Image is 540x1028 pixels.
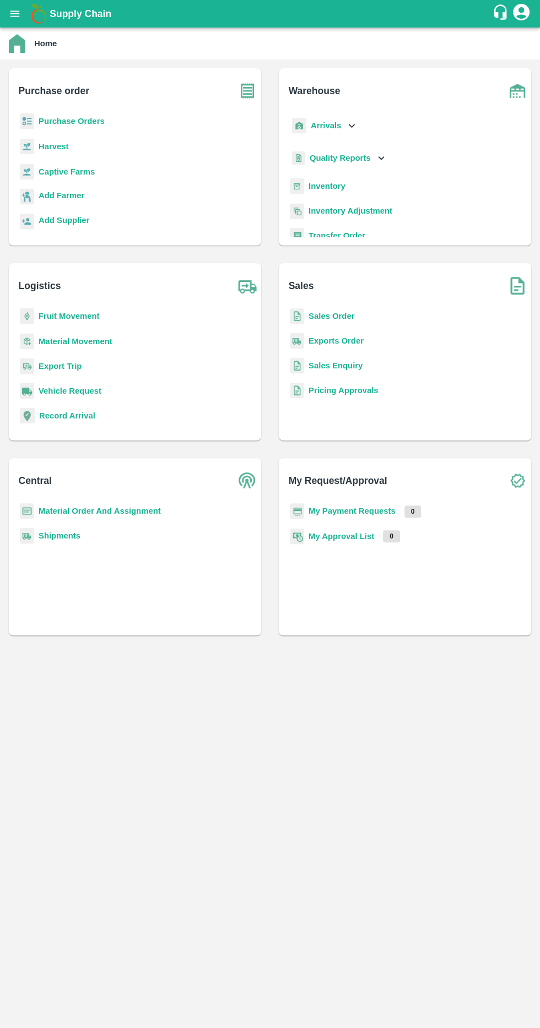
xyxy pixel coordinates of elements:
img: logo [28,3,50,25]
img: shipments [20,528,34,544]
img: whArrival [292,118,306,134]
a: Fruit Movement [39,312,100,320]
a: Exports Order [309,336,364,345]
a: Vehicle Request [39,387,101,395]
img: recordArrival [20,408,35,423]
img: purchase [234,77,261,105]
div: customer-support [492,4,511,24]
img: shipments [290,333,304,349]
a: My Payment Requests [309,507,396,515]
a: Shipments [39,531,80,540]
b: Supply Chain [50,8,111,19]
img: centralMaterial [20,503,34,519]
b: Central [19,473,52,488]
img: truck [234,272,261,300]
img: payment [290,503,304,519]
b: Add Farmer [39,191,84,200]
img: central [234,467,261,494]
p: 0 [404,505,422,518]
img: approval [290,528,304,545]
a: Sales Order [309,312,354,320]
b: Sales [289,278,314,293]
img: sales [290,308,304,324]
a: My Approval List [309,532,374,541]
img: warehouse [504,77,531,105]
b: Quality Reports [310,154,371,162]
b: Logistics [19,278,61,293]
b: Add Supplier [39,216,89,225]
img: whTransfer [290,228,304,244]
button: open drawer [2,1,28,26]
a: Supply Chain [50,6,492,21]
img: sales [290,383,304,399]
img: farmer [20,189,34,205]
img: home [9,34,25,53]
img: check [504,467,531,494]
a: Purchase Orders [39,117,105,126]
a: Sales Enquiry [309,361,363,370]
a: Inventory [309,182,345,191]
img: material [20,333,34,350]
b: Home [34,39,57,48]
a: Material Movement [39,337,112,346]
a: Harvest [39,142,68,151]
img: vehicle [20,383,34,399]
img: soSales [504,272,531,300]
div: Quality Reports [290,147,387,170]
a: Export Trip [39,362,82,371]
b: Purchase order [19,83,89,99]
a: Transfer Order [309,231,365,240]
img: sales [290,358,304,374]
img: supplier [20,214,34,230]
img: inventory [290,203,304,219]
div: account of current user [511,2,531,25]
a: Pricing Approvals [309,386,378,395]
a: Add Supplier [39,214,89,229]
a: Inventory Adjustment [309,206,392,215]
img: qualityReport [292,151,305,165]
a: Add Farmer [39,189,84,204]
a: Record Arrival [39,411,95,420]
a: Captive Farms [39,167,95,176]
img: fruit [20,308,34,324]
img: whInventory [290,178,304,194]
b: Warehouse [289,83,341,99]
b: My Request/Approval [289,473,387,488]
img: reciept [20,113,34,129]
a: Material Order And Assignment [39,507,161,515]
img: harvest [20,138,34,155]
b: Arrivals [311,121,341,130]
p: 0 [383,530,400,542]
img: harvest [20,164,34,180]
div: Arrivals [290,113,358,138]
img: delivery [20,358,34,374]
